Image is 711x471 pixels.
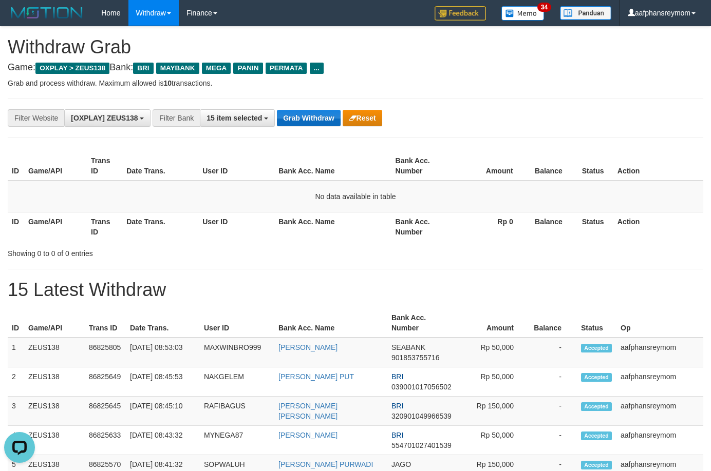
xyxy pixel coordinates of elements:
[560,6,611,20] img: panduan.png
[24,397,85,426] td: ZEUS138
[578,151,613,181] th: Status
[24,367,85,397] td: ZEUS138
[8,338,24,367] td: 1
[391,354,439,362] span: Copy 901853755716 to clipboard
[8,78,703,88] p: Grab and process withdraw. Maximum allowed is transactions.
[8,63,703,73] h4: Game: Bank:
[457,338,529,367] td: Rp 50,000
[391,431,403,439] span: BRI
[8,280,703,300] h1: 15 Latest Withdraw
[616,338,703,367] td: aafphansreymom
[200,426,274,455] td: MYNEGA87
[85,426,126,455] td: 86825633
[613,212,703,241] th: Action
[454,151,529,181] th: Amount
[85,308,126,338] th: Trans ID
[200,109,275,127] button: 15 item selected
[24,212,87,241] th: Game/API
[435,6,486,21] img: Feedback.jpg
[391,151,454,181] th: Bank Acc. Number
[391,212,454,241] th: Bank Acc. Number
[581,344,612,352] span: Accepted
[391,372,403,381] span: BRI
[85,367,126,397] td: 86825649
[581,373,612,382] span: Accepted
[457,367,529,397] td: Rp 50,000
[616,397,703,426] td: aafphansreymom
[133,63,153,74] span: BRI
[200,367,274,397] td: NAKGELEM
[457,397,529,426] td: Rp 150,000
[126,338,200,367] td: [DATE] 08:53:03
[8,244,289,259] div: Showing 0 to 0 of 0 entries
[200,308,274,338] th: User ID
[200,397,274,426] td: RAFIBAGUS
[501,6,545,21] img: Button%20Memo.svg
[391,412,452,420] span: Copy 320901049966539 to clipboard
[581,461,612,469] span: Accepted
[529,426,577,455] td: -
[207,114,262,122] span: 15 item selected
[35,63,109,74] span: OXPLAY > ZEUS138
[310,63,324,74] span: ...
[278,431,338,439] a: [PERSON_NAME]
[8,181,703,212] td: No data available in table
[87,212,122,241] th: Trans ID
[200,338,274,367] td: MAXWINBRO999
[85,338,126,367] td: 86825805
[153,109,200,127] div: Filter Bank
[274,212,391,241] th: Bank Acc. Name
[616,426,703,455] td: aafphansreymom
[278,372,354,381] a: [PERSON_NAME] PUT
[8,426,24,455] td: 4
[278,343,338,351] a: [PERSON_NAME]
[529,212,578,241] th: Balance
[616,367,703,397] td: aafphansreymom
[8,151,24,181] th: ID
[122,151,198,181] th: Date Trans.
[457,426,529,455] td: Rp 50,000
[24,338,85,367] td: ZEUS138
[537,3,551,12] span: 34
[4,4,35,35] button: Open LiveChat chat widget
[581,431,612,440] span: Accepted
[122,212,198,241] th: Date Trans.
[391,383,452,391] span: Copy 039001017056502 to clipboard
[391,402,403,410] span: BRI
[266,63,307,74] span: PERMATA
[274,308,387,338] th: Bank Acc. Name
[616,308,703,338] th: Op
[233,63,263,74] span: PANIN
[8,37,703,57] h1: Withdraw Grab
[274,151,391,181] th: Bank Acc. Name
[529,308,577,338] th: Balance
[87,151,122,181] th: Trans ID
[8,367,24,397] td: 2
[529,397,577,426] td: -
[198,212,274,241] th: User ID
[529,151,578,181] th: Balance
[278,402,338,420] a: [PERSON_NAME] [PERSON_NAME]
[529,367,577,397] td: -
[156,63,199,74] span: MAYBANK
[613,151,703,181] th: Action
[391,343,425,351] span: SEABANK
[8,212,24,241] th: ID
[8,5,86,21] img: MOTION_logo.png
[24,308,85,338] th: Game/API
[85,397,126,426] td: 86825645
[126,397,200,426] td: [DATE] 08:45:10
[529,338,577,367] td: -
[8,397,24,426] td: 3
[391,441,452,449] span: Copy 554701027401539 to clipboard
[277,110,340,126] button: Grab Withdraw
[8,308,24,338] th: ID
[71,114,138,122] span: [OXPLAY] ZEUS138
[198,151,274,181] th: User ID
[581,402,612,411] span: Accepted
[8,109,64,127] div: Filter Website
[454,212,529,241] th: Rp 0
[24,151,87,181] th: Game/API
[457,308,529,338] th: Amount
[126,367,200,397] td: [DATE] 08:45:53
